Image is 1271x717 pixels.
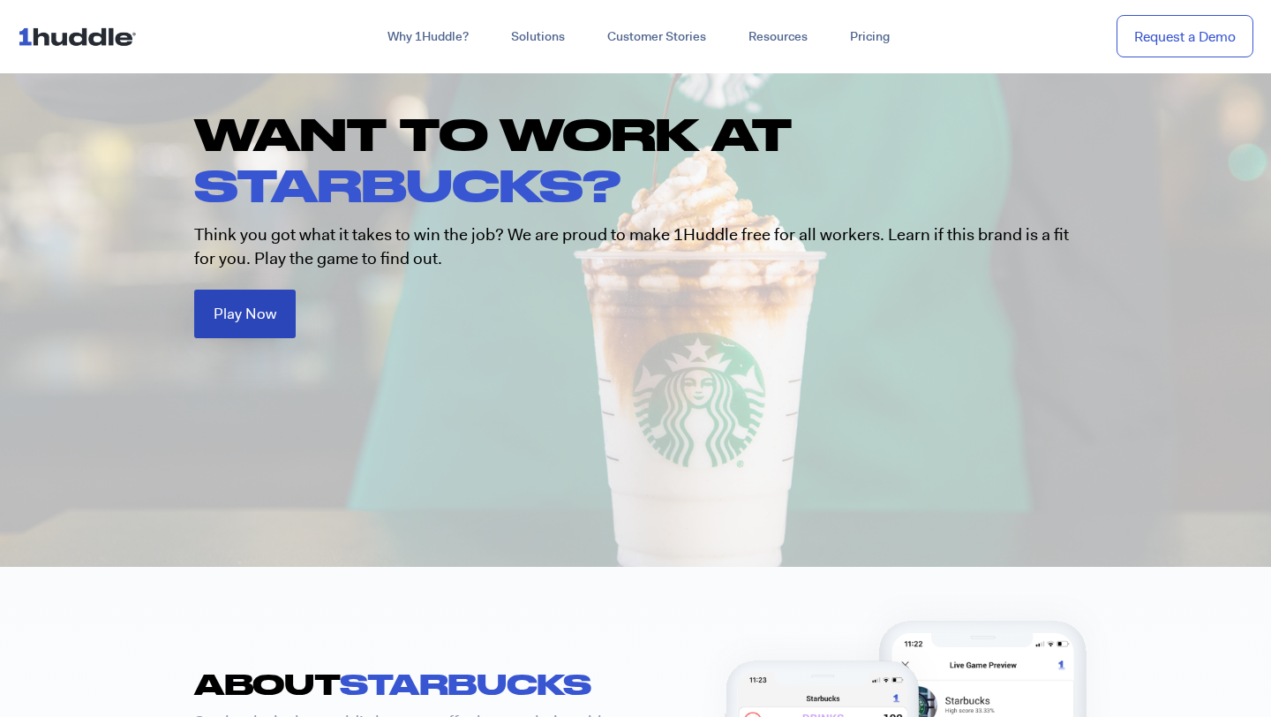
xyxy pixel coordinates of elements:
[727,21,829,53] a: Resources
[18,19,144,53] img: ...
[194,223,1077,270] p: Think you got what it takes to win the job? We are proud to make 1Huddle free for all workers. Le...
[194,290,296,338] a: Play Now
[1117,15,1253,58] a: Request a Demo
[194,159,620,210] span: STARBUCKS?
[340,667,590,700] span: STARBUCKS
[586,21,727,53] a: Customer Stories
[214,306,276,321] span: Play Now
[366,21,490,53] a: Why 1Huddle?
[194,109,1094,210] h1: WANT TO WORK AT
[829,21,911,53] a: Pricing
[490,21,586,53] a: Solutions
[194,666,591,701] h2: ABOUT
